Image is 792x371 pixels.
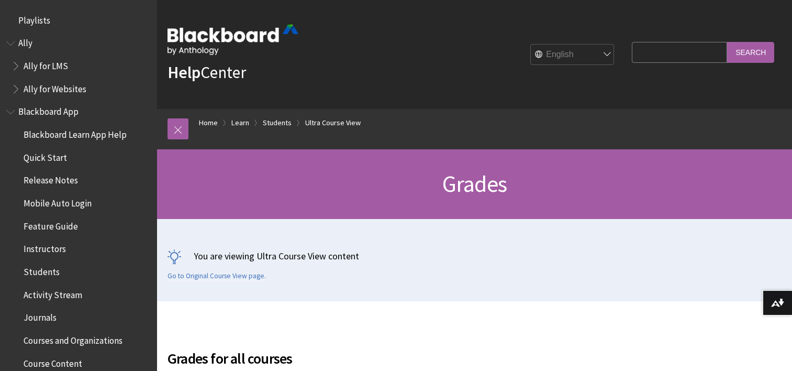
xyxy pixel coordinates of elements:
a: Go to Original Course View page. [168,271,266,281]
span: Course Content [24,355,82,369]
nav: Book outline for Anthology Ally Help [6,35,151,98]
img: Blackboard by Anthology [168,25,298,55]
span: Instructors [24,241,66,255]
span: Quick Start [24,149,67,163]
span: Mobile Auto Login [24,194,92,209]
input: Search [727,42,774,62]
span: Ally for Websites [24,80,86,94]
p: You are viewing Ultra Course View content [168,249,782,263]
span: Students [24,263,60,277]
span: Activity Stream [24,286,82,300]
span: Journals [24,309,57,323]
span: Blackboard App [18,103,79,117]
span: Playlists [18,12,50,26]
span: Courses and Organizations [24,332,122,346]
span: Blackboard Learn App Help [24,126,127,140]
span: Grades [442,169,507,198]
a: Students [263,116,292,129]
span: Release Notes [24,172,78,186]
span: Ally for LMS [24,57,68,71]
a: HelpCenter [168,62,246,83]
nav: Book outline for Playlists [6,12,151,29]
a: Learn [231,116,249,129]
strong: Help [168,62,200,83]
a: Ultra Course View [305,116,361,129]
a: Home [199,116,218,129]
span: Ally [18,35,32,49]
select: Site Language Selector [531,45,615,66]
span: Grades for all courses [168,347,627,369]
span: Feature Guide [24,217,78,232]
